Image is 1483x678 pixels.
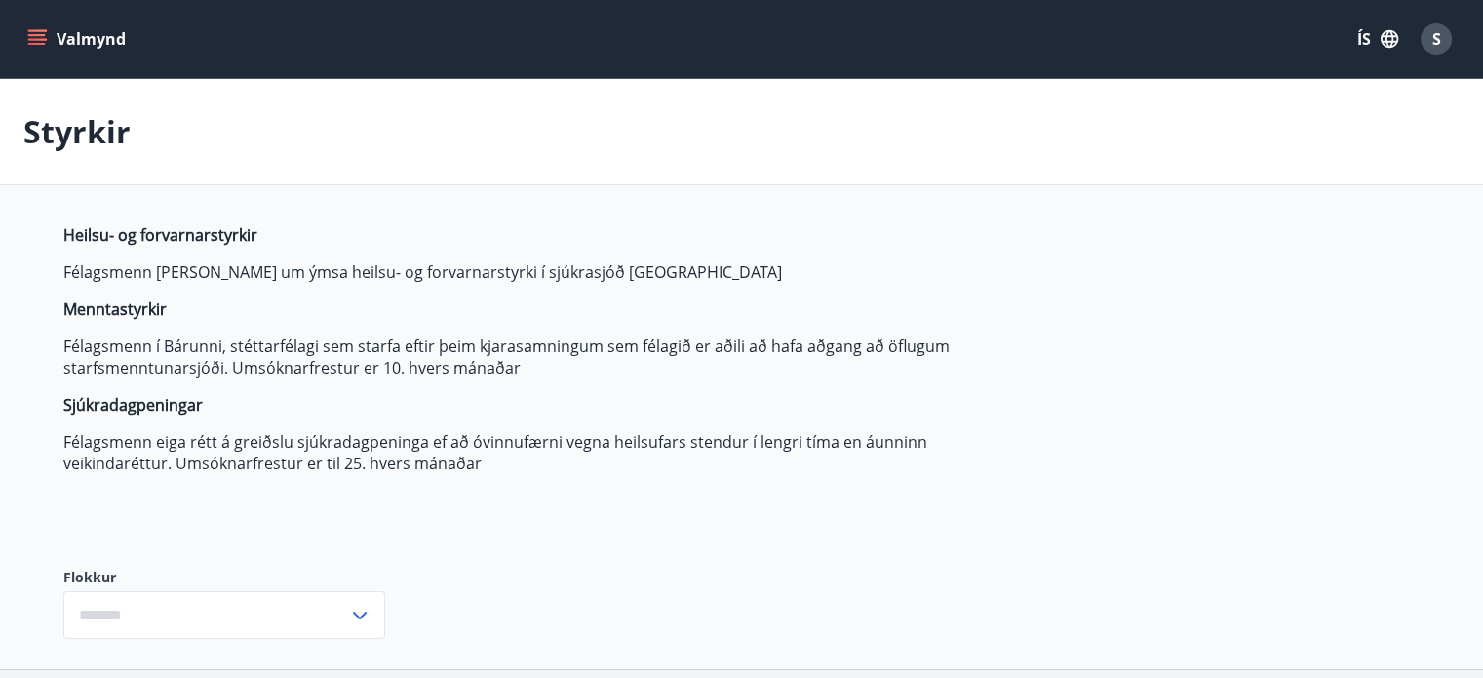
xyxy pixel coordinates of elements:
p: Félagsmenn eiga rétt á greiðslu sjúkradagpeninga ef að óvinnufærni vegna heilsufars stendur í len... [63,431,984,474]
p: Félagsmenn í Bárunni, stéttarfélagi sem starfa eftir þeim kjarasamningum sem félagið er aðili að ... [63,336,984,379]
strong: Menntastyrkir [63,299,167,320]
strong: Sjúkradagpeningar [63,394,203,416]
p: Styrkir [23,110,131,153]
label: Flokkur [63,568,385,587]
p: Félagsmenn [PERSON_NAME] um ýmsa heilsu- og forvarnarstyrki í sjúkrasjóð [GEOGRAPHIC_DATA] [63,261,984,283]
button: S [1413,16,1460,62]
button: ÍS [1346,21,1409,57]
strong: Heilsu- og forvarnarstyrkir [63,224,257,246]
span: S [1432,28,1441,50]
button: menu [23,21,134,57]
